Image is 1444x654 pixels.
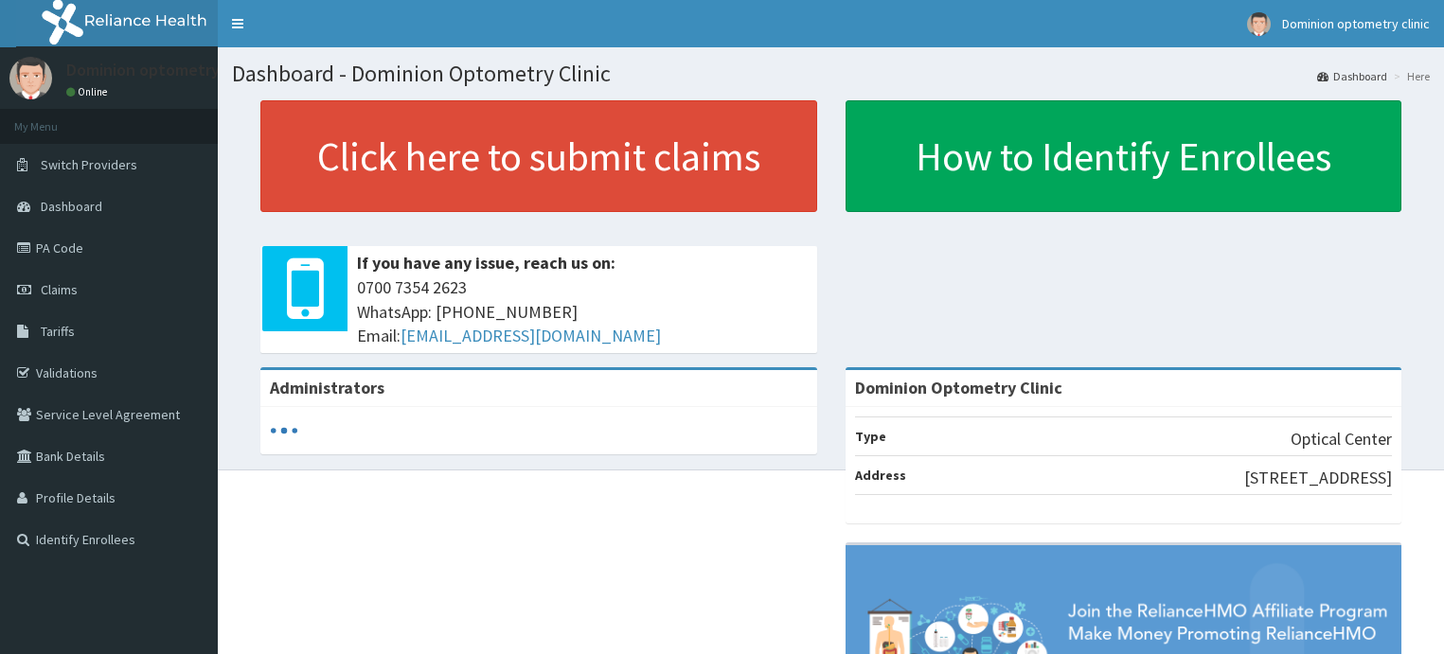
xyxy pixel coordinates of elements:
p: [STREET_ADDRESS] [1244,466,1392,490]
a: Click here to submit claims [260,100,817,212]
p: Dominion optometry clinic [66,62,262,79]
a: Dashboard [1317,68,1387,84]
li: Here [1389,68,1430,84]
strong: Dominion Optometry Clinic [855,377,1062,398]
span: Switch Providers [41,156,137,173]
p: Optical Center [1291,427,1392,451]
a: [EMAIL_ADDRESS][DOMAIN_NAME] [401,325,661,346]
img: User Image [9,57,52,99]
b: Type [855,428,886,445]
h1: Dashboard - Dominion Optometry Clinic [232,62,1430,86]
span: Claims [41,281,78,298]
img: User Image [1247,12,1271,36]
span: Dashboard [41,198,102,215]
a: Online [66,85,112,98]
svg: audio-loading [270,416,298,445]
span: Tariffs [41,323,75,340]
span: 0700 7354 2623 WhatsApp: [PHONE_NUMBER] Email: [357,275,808,348]
span: Dominion optometry clinic [1282,15,1430,32]
b: Address [855,467,906,484]
b: Administrators [270,377,384,398]
b: If you have any issue, reach us on: [357,252,615,274]
a: How to Identify Enrollees [846,100,1402,212]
